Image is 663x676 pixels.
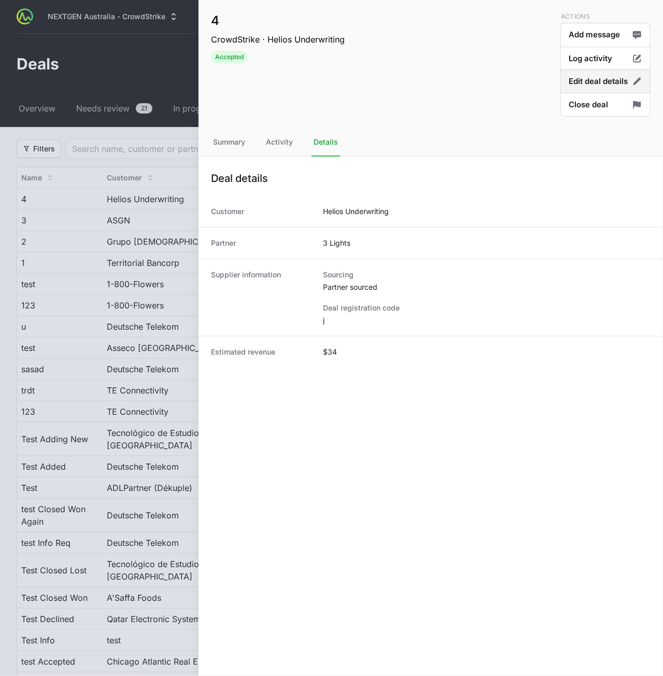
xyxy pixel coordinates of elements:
div: Details [312,129,340,157]
p: CrowdStrike · Helios Underwriting [211,33,345,46]
dt: Supplier information [211,270,311,326]
dt: Partner [211,238,311,248]
h1: Deal details [211,171,268,186]
button: Log activity [560,47,651,71]
nav: Tabs [199,129,663,157]
dd: Helios Underwriting [323,206,389,217]
button: Close deal [560,93,651,117]
div: Summary [211,129,247,157]
button: Edit deal details [560,69,651,94]
dd: $34 [323,347,337,357]
div: Activity [264,129,295,157]
dd: j [323,315,651,326]
p: Actions [561,12,651,21]
dd: 3 Lights [323,238,350,248]
h1: 4 [211,12,345,29]
dt: Estimated revenue [211,347,311,357]
dd: Partner sourced [323,282,651,292]
button: Add message [560,23,651,47]
dt: Sourcing [323,270,651,280]
dt: Customer [211,206,311,217]
dt: Deal registration code [323,303,651,313]
div: Deal actions [560,12,651,116]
